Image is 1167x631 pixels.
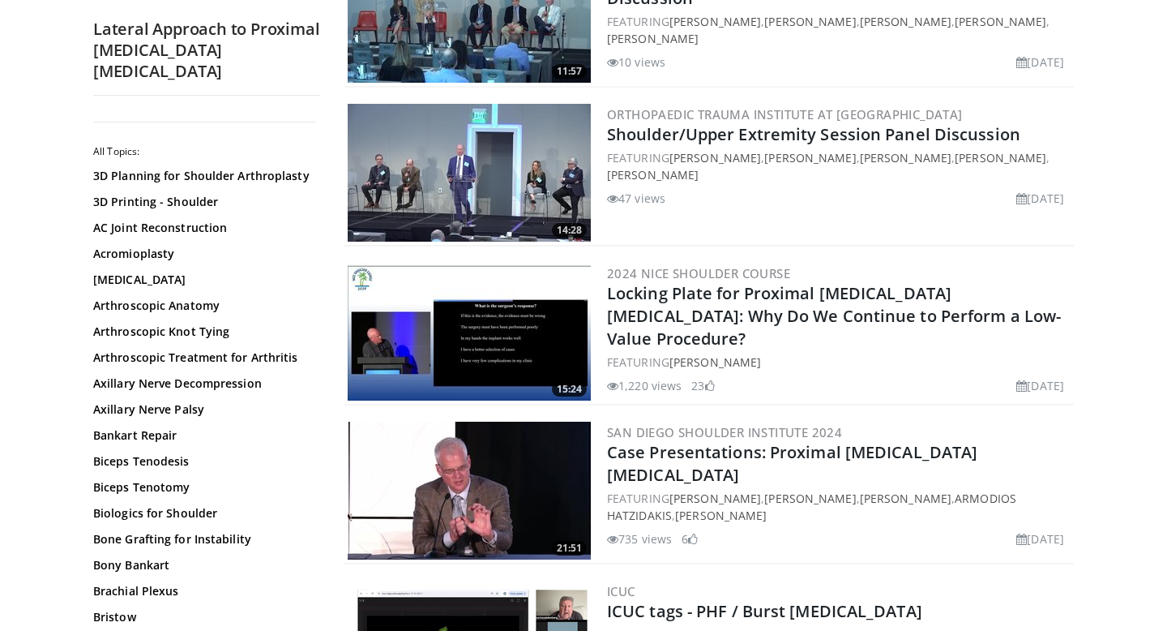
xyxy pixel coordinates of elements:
a: 15:24 [348,263,591,401]
div: FEATURING , , , , [607,490,1071,524]
a: [PERSON_NAME] [607,167,699,182]
img: 9c7142b1-6fe6-4b00-bfbf-16cccd64c6e4.300x170_q85_crop-smart_upscale.jpg [348,104,591,242]
li: [DATE] [1016,377,1064,394]
img: 639defa5-d648-44f5-9eec-45e08713bfd3.300x170_q85_crop-smart_upscale.jpg [348,263,591,401]
a: Axillary Nerve Palsy [93,401,312,418]
a: San Diego Shoulder Institute 2024 [607,424,842,440]
a: Locking Plate for Proximal [MEDICAL_DATA] [MEDICAL_DATA]: Why Do We Continue to Perform a Low-Val... [607,282,1061,350]
a: [PERSON_NAME] [675,508,767,523]
a: Axillary Nerve Decompression [93,376,312,392]
div: FEATURING [607,354,1071,371]
span: 11:57 [552,64,587,79]
li: [DATE] [1016,190,1064,207]
span: 21:51 [552,541,587,556]
a: [PERSON_NAME] [955,14,1046,29]
a: [PERSON_NAME] [764,14,856,29]
a: [PERSON_NAME] [860,150,951,165]
a: [PERSON_NAME] [669,14,761,29]
a: Case Presentations: Proximal [MEDICAL_DATA] [MEDICAL_DATA] [607,441,977,486]
a: [PERSON_NAME] [764,150,856,165]
li: 735 views [607,530,672,547]
a: 2024 Nice Shoulder Course [607,265,790,281]
a: Bone Grafting for Instability [93,531,312,547]
a: AC Joint Reconstruction [93,220,312,236]
a: [PERSON_NAME] [669,354,761,370]
a: [MEDICAL_DATA] [93,272,312,288]
li: 47 views [607,190,665,207]
a: Orthopaedic Trauma Institute at [GEOGRAPHIC_DATA] [607,106,963,122]
a: [PERSON_NAME] [764,491,856,506]
span: 14:28 [552,223,587,238]
a: Shoulder/Upper Extremity Session Panel Discussion [607,123,1020,145]
a: Arthroscopic Anatomy [93,298,312,314]
a: Bristow [93,609,312,625]
li: 6 [682,530,698,547]
div: FEATURING , , , , [607,149,1071,183]
a: Bony Bankart [93,557,312,573]
a: Biceps Tenotomy [93,479,312,496]
li: [DATE] [1016,530,1064,547]
a: [PERSON_NAME] [669,150,761,165]
span: 15:24 [552,382,587,397]
a: 3D Printing - Shoulder [93,194,312,210]
a: ICUC [607,583,635,599]
a: [PERSON_NAME] [860,491,951,506]
a: [PERSON_NAME] [955,150,1046,165]
a: Biceps Tenodesis [93,453,312,470]
a: ICUC tags - PHF / Burst [MEDICAL_DATA] [607,600,922,622]
li: 23 [691,377,714,394]
a: 21:51 [348,422,591,560]
li: 10 views [607,54,665,71]
a: 3D Planning for Shoulder Arthroplasty [93,168,312,184]
li: [DATE] [1016,54,1064,71]
h2: Lateral Approach to Proximal [MEDICAL_DATA] [MEDICAL_DATA] [93,19,320,82]
a: Arthroscopic Treatment for Arthritis [93,350,312,366]
a: 14:28 [348,104,591,242]
a: [PERSON_NAME] [669,491,761,506]
li: 1,220 views [607,377,682,394]
a: [PERSON_NAME] [860,14,951,29]
img: 8bf37d91-b1ac-44cf-bbff-cc6e9dbff851.300x170_q85_crop-smart_upscale.jpg [348,422,591,560]
a: Arthroscopic Knot Tying [93,324,312,340]
a: Biologics for Shoulder [93,505,312,522]
div: FEATURING , , , , [607,13,1071,47]
a: Acromioplasty [93,246,312,262]
a: [PERSON_NAME] [607,31,699,46]
h2: All Topics: [93,145,316,158]
a: Bankart Repair [93,427,312,444]
a: Brachial Plexus [93,583,312,599]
